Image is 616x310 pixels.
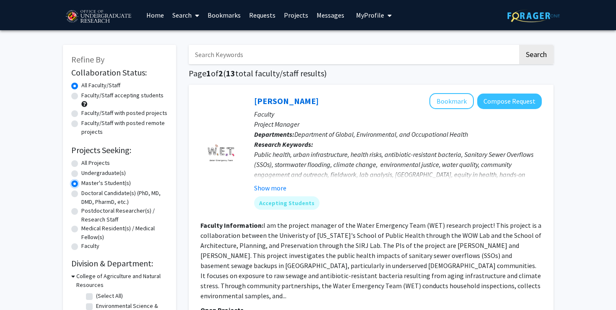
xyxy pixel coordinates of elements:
[71,68,168,78] h2: Collaboration Status:
[200,221,541,300] fg-read-more: I am the project manager of the Water Emergency Team (WET) research project! This project is a co...
[254,140,313,148] b: Research Keywords:
[356,11,384,19] span: My Profile
[254,130,294,138] b: Departments:
[280,0,312,30] a: Projects
[200,221,263,229] b: Faculty Information:
[71,54,104,65] span: Refine By
[189,45,518,64] input: Search Keywords
[63,6,134,27] img: University of Maryland Logo
[312,0,348,30] a: Messages
[81,189,168,206] label: Doctoral Candidate(s) (PhD, MD, DMD, PharmD, etc.)
[81,119,168,136] label: Faculty/Staff with posted remote projects
[477,94,542,109] button: Compose Request to Shachar Gazit-Rosenthal
[254,149,542,190] div: Public health, urban infrastructure, health risks, antibiotic-resistant bacteria, Sanitary Sewer ...
[81,81,120,90] label: All Faculty/Staff
[81,206,168,224] label: Postdoctoral Researcher(s) / Research Staff
[519,45,554,64] button: Search
[254,196,320,210] mat-chip: Accepting Students
[81,179,131,188] label: Master's Student(s)
[218,68,223,78] span: 2
[81,169,126,177] label: Undergraduate(s)
[507,9,560,22] img: ForagerOne Logo
[81,91,164,100] label: Faculty/Staff accepting students
[6,272,36,304] iframe: Chat
[189,68,554,78] h1: Page of ( total faculty/staff results)
[96,292,123,300] label: (Select All)
[245,0,280,30] a: Requests
[226,68,235,78] span: 13
[254,119,542,129] p: Project Manager
[76,272,168,289] h3: College of Agriculture and Natural Resources
[254,109,542,119] p: Faculty
[206,68,211,78] span: 1
[168,0,203,30] a: Search
[81,224,168,242] label: Medical Resident(s) / Medical Fellow(s)
[203,0,245,30] a: Bookmarks
[429,93,474,109] button: Add Shachar Gazit-Rosenthal to Bookmarks
[254,96,319,106] a: [PERSON_NAME]
[81,159,110,167] label: All Projects
[81,109,167,117] label: Faculty/Staff with posted projects
[254,183,286,193] button: Show more
[81,242,99,250] label: Faculty
[71,258,168,268] h2: Division & Department:
[71,145,168,155] h2: Projects Seeking:
[294,130,468,138] span: Department of Global, Environmental, and Occupational Health
[142,0,168,30] a: Home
